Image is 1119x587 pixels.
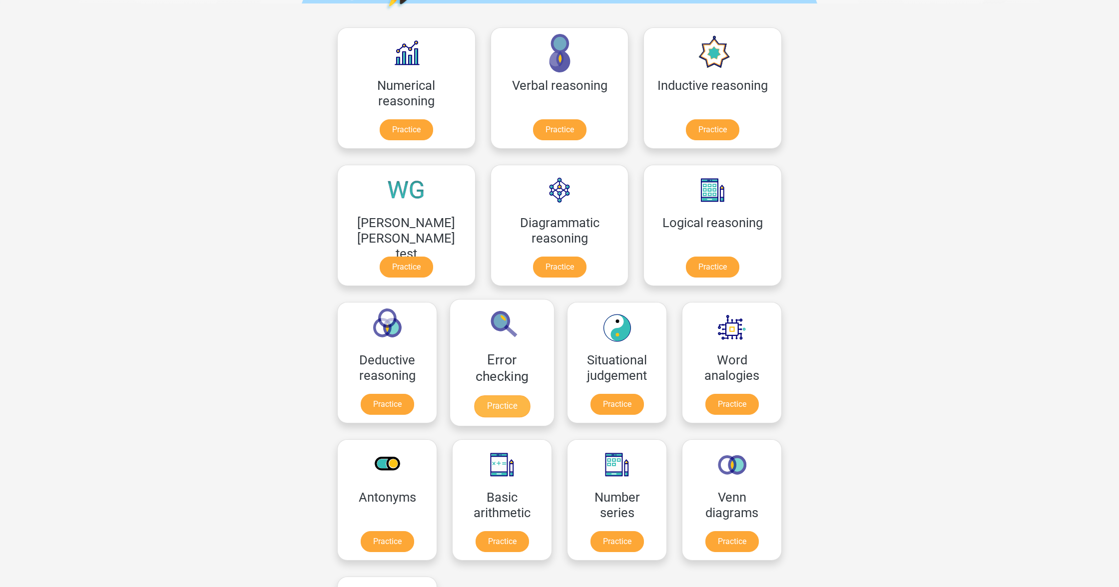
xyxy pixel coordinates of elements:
[590,394,644,415] a: Practice
[361,394,414,415] a: Practice
[380,257,433,278] a: Practice
[533,257,586,278] a: Practice
[590,531,644,552] a: Practice
[533,119,586,140] a: Practice
[705,531,759,552] a: Practice
[705,394,759,415] a: Practice
[380,119,433,140] a: Practice
[361,531,414,552] a: Practice
[474,395,530,417] a: Practice
[476,531,529,552] a: Practice
[686,119,739,140] a: Practice
[686,257,739,278] a: Practice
